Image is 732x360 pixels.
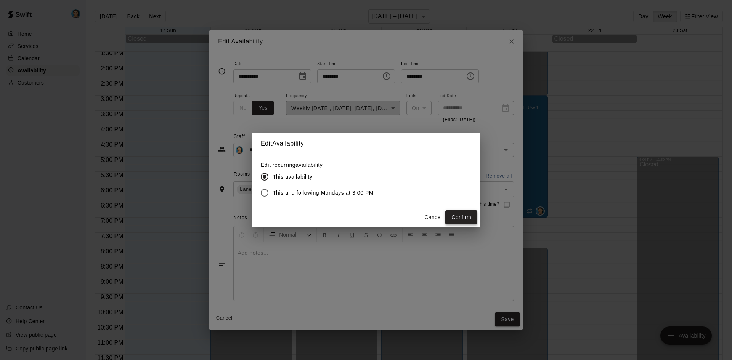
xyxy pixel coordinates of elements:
[273,173,312,181] span: This availability
[261,161,380,169] label: Edit recurring availability
[273,189,374,197] span: This and following Mondays at 3:00 PM
[421,210,445,224] button: Cancel
[252,133,480,155] h2: Edit Availability
[445,210,477,224] button: Confirm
